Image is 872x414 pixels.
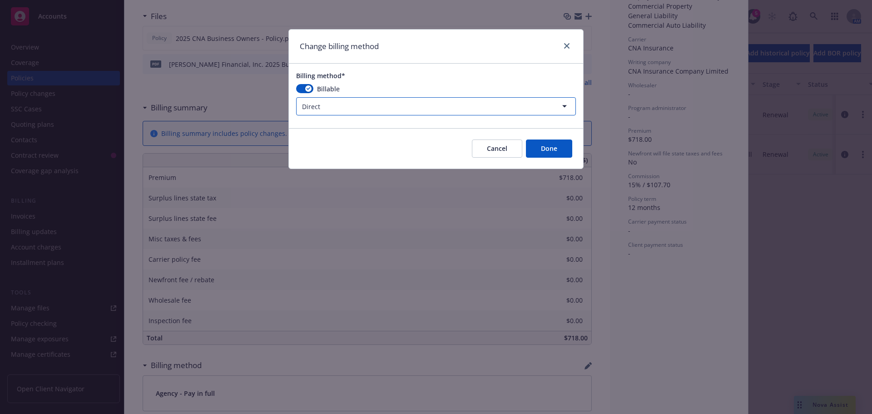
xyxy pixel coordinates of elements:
button: Cancel [472,140,522,158]
a: close [561,40,572,51]
button: Done [526,140,572,158]
span: Billing method* [296,71,345,80]
div: Billable [296,84,576,94]
h1: Change billing method [300,40,379,52]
